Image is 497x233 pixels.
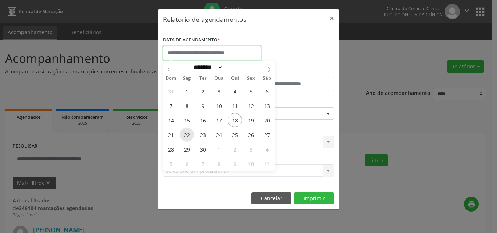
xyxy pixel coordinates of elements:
[196,84,210,98] span: Setembro 2, 2025
[228,142,242,156] span: Outubro 2, 2025
[179,76,195,81] span: Seg
[250,65,334,77] label: ATÉ
[228,113,242,127] span: Setembro 18, 2025
[325,9,339,27] button: Close
[196,142,210,156] span: Setembro 30, 2025
[180,157,194,171] span: Outubro 6, 2025
[164,113,178,127] span: Setembro 14, 2025
[251,192,291,205] button: Cancelar
[163,15,246,24] h5: Relatório de agendamentos
[244,84,258,98] span: Setembro 5, 2025
[212,99,226,113] span: Setembro 10, 2025
[228,84,242,98] span: Setembro 4, 2025
[164,128,178,142] span: Setembro 21, 2025
[244,128,258,142] span: Setembro 26, 2025
[244,113,258,127] span: Setembro 19, 2025
[244,157,258,171] span: Outubro 10, 2025
[191,64,223,71] select: Month
[212,113,226,127] span: Setembro 17, 2025
[260,99,274,113] span: Setembro 13, 2025
[196,113,210,127] span: Setembro 16, 2025
[260,128,274,142] span: Setembro 27, 2025
[228,128,242,142] span: Setembro 25, 2025
[164,99,178,113] span: Setembro 7, 2025
[227,76,243,81] span: Qui
[212,157,226,171] span: Outubro 8, 2025
[260,157,274,171] span: Outubro 11, 2025
[212,142,226,156] span: Outubro 1, 2025
[180,142,194,156] span: Setembro 29, 2025
[180,128,194,142] span: Setembro 22, 2025
[163,35,220,46] label: DATA DE AGENDAMENTO
[259,76,275,81] span: Sáb
[244,99,258,113] span: Setembro 12, 2025
[196,128,210,142] span: Setembro 23, 2025
[260,142,274,156] span: Outubro 4, 2025
[196,157,210,171] span: Outubro 7, 2025
[180,84,194,98] span: Setembro 1, 2025
[212,84,226,98] span: Setembro 3, 2025
[228,157,242,171] span: Outubro 9, 2025
[164,142,178,156] span: Setembro 28, 2025
[228,99,242,113] span: Setembro 11, 2025
[294,192,334,205] button: Imprimir
[164,84,178,98] span: Agosto 31, 2025
[212,128,226,142] span: Setembro 24, 2025
[163,76,179,81] span: Dom
[180,99,194,113] span: Setembro 8, 2025
[164,157,178,171] span: Outubro 5, 2025
[260,84,274,98] span: Setembro 6, 2025
[243,76,259,81] span: Sex
[260,113,274,127] span: Setembro 20, 2025
[196,99,210,113] span: Setembro 9, 2025
[180,113,194,127] span: Setembro 15, 2025
[223,64,247,71] input: Year
[244,142,258,156] span: Outubro 3, 2025
[195,76,211,81] span: Ter
[211,76,227,81] span: Qua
